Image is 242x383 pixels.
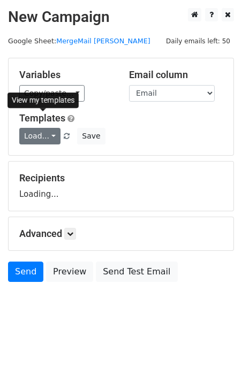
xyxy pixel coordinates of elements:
h5: Advanced [19,228,223,240]
button: Save [77,128,105,144]
a: MergeMail [PERSON_NAME] [56,37,150,45]
a: Preview [46,262,93,282]
h5: Variables [19,69,113,81]
a: Daily emails left: 50 [162,37,234,45]
a: Load... [19,128,61,144]
a: Copy/paste... [19,85,85,102]
span: Daily emails left: 50 [162,35,234,47]
h5: Email column [129,69,223,81]
h5: Recipients [19,172,223,184]
div: View my templates [7,93,79,108]
a: Send Test Email [96,262,177,282]
small: Google Sheet: [8,37,150,45]
h2: New Campaign [8,8,234,26]
a: Templates [19,112,65,124]
div: Loading... [19,172,223,200]
a: Send [8,262,43,282]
